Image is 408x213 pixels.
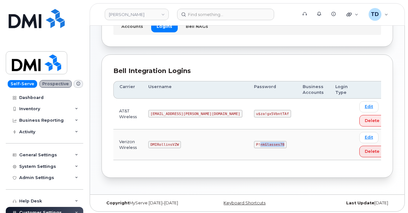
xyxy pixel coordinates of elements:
[113,129,143,160] td: Verizon Wireless
[102,201,199,206] div: MyServe [DATE]–[DATE]
[105,9,169,20] a: Rollins
[359,115,385,127] button: Delete
[364,8,393,21] div: Tauriq Dixon
[359,146,385,157] button: Delete
[180,20,214,32] a: Bell NAGs
[296,201,393,206] div: [DATE]
[346,201,374,205] strong: Last Update
[365,118,379,124] span: Delete
[254,110,291,118] code: u$za!gx5VbntTAf
[224,201,265,205] a: Keyboard Shortcuts
[254,141,287,149] code: P!nkGlasses78
[113,81,143,99] th: Carrier
[106,201,129,205] strong: Copyright
[113,66,381,76] div: Bell Integration Logins
[148,141,181,149] code: DMIRollinsVZW
[342,8,363,21] div: Quicklinks
[371,11,379,18] span: TD
[148,110,242,118] code: [EMAIL_ADDRESS][PERSON_NAME][DOMAIN_NAME]
[330,81,354,99] th: Login Type
[297,81,330,99] th: Business Accounts
[177,9,274,20] input: Find something...
[365,148,379,154] span: Delete
[151,20,178,32] a: Logins
[143,81,248,99] th: Username
[248,81,297,99] th: Password
[359,132,379,143] a: Edit
[116,20,149,32] a: Accounts
[113,99,143,129] td: AT&T Wireless
[359,101,379,112] a: Edit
